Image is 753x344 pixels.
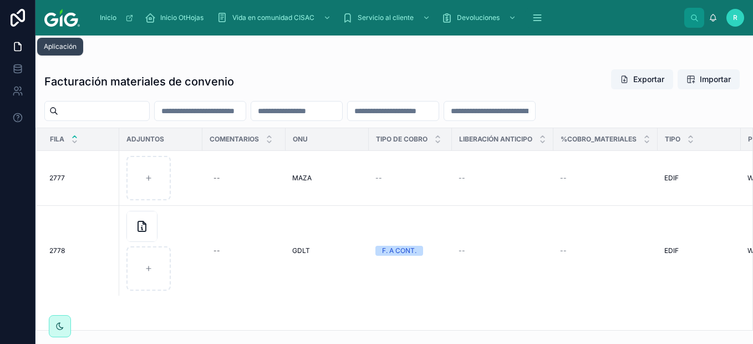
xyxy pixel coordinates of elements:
span: -- [459,246,465,255]
a: 2778 [49,246,113,255]
span: -- [375,174,382,183]
a: Inicio OtHojas [141,8,211,28]
img: Logotipo de la aplicación [44,9,80,27]
span: Tipo de cobro [376,135,428,144]
span: Inicio [100,13,116,22]
span: Fila [50,135,64,144]
span: Importar [700,74,731,85]
a: -- [459,246,547,255]
a: EDIF [664,246,734,255]
span: EDIF [664,246,679,255]
font: Exportar [633,74,664,85]
span: -- [560,174,567,183]
span: Comentarios [210,135,259,144]
button: Importar [678,69,740,89]
span: 2777 [49,174,65,183]
div: F. A CONT. [382,246,416,256]
a: 2777 [49,174,113,183]
a: MAZA [292,174,362,183]
a: -- [209,242,279,260]
h1: Facturación materiales de convenio [44,74,234,89]
span: EDIF [664,174,679,183]
span: Adjuntos [126,135,164,144]
span: Devoluciones [457,13,500,22]
a: Vida en comunidad CISAC [213,8,337,28]
span: Servicio al cliente [358,13,414,22]
span: R [733,13,737,22]
div: Aplicación [44,42,77,51]
span: %Cobro_materiales [561,135,637,144]
button: Exportar [611,69,673,89]
span: -- [560,246,567,255]
a: Servicio al cliente [339,8,436,28]
div: -- [213,246,220,255]
span: Liberación anticipo [459,135,532,144]
a: Devoluciones [438,8,522,28]
span: -- [459,174,465,183]
a: -- [560,246,651,255]
span: ONU [293,135,308,144]
a: -- [209,169,279,187]
a: -- [560,174,651,183]
span: 2778 [49,246,65,255]
span: Vida en comunidad CISAC [232,13,314,22]
div: -- [213,174,220,183]
span: MAZA [292,174,312,183]
a: Inicio [94,8,139,28]
div: Contenido desplazable [89,6,684,30]
a: GDLT [292,246,362,255]
a: EDIF [664,174,734,183]
a: F. A CONT. [375,246,445,256]
span: GDLT [292,246,310,255]
span: Inicio OtHojas [160,13,203,22]
a: -- [375,174,445,183]
span: Tipo [665,135,680,144]
a: -- [459,174,547,183]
